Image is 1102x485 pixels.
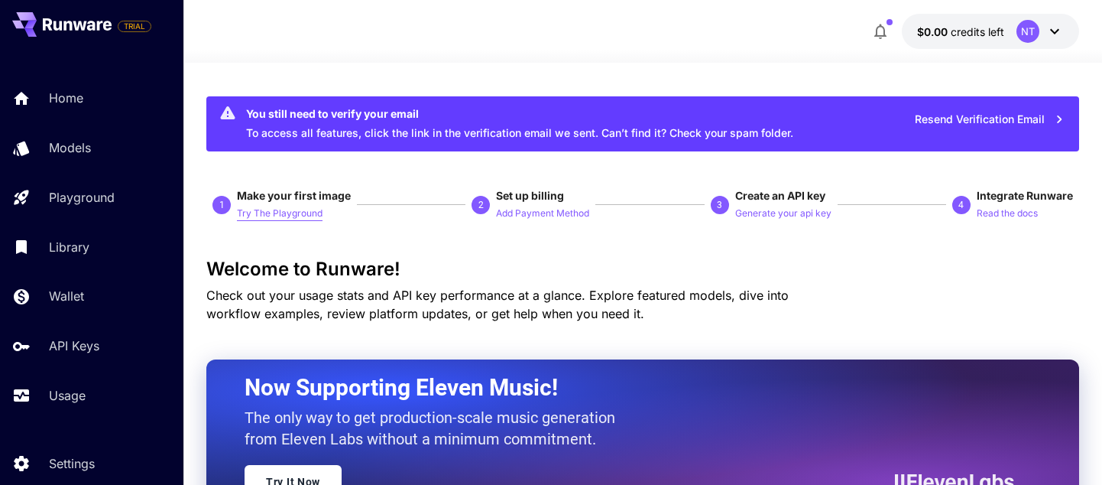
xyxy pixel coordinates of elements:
span: Make your first image [237,189,351,202]
button: Resend Verification Email [906,104,1073,135]
p: Wallet [49,287,84,305]
h3: Welcome to Runware! [206,259,1079,280]
p: Library [49,238,89,256]
div: You still need to verify your email [246,106,793,122]
span: Set up billing [496,189,564,202]
p: Add Payment Method [496,207,589,221]
p: Read the docs [977,207,1038,221]
span: credits left [951,25,1004,38]
p: Playground [49,188,115,207]
h2: Now Supporting Eleven Music! [245,373,1003,402]
div: To access all features, click the link in the verification email we sent. Can’t find it? Check yo... [246,101,793,147]
span: Integrate Runware [977,189,1073,202]
p: Try The Playground [237,207,322,221]
span: $0.00 [917,25,951,38]
p: Settings [49,454,95,473]
p: Usage [49,386,86,405]
button: Generate your api key [735,203,831,222]
p: 1 [219,198,225,212]
p: 4 [958,198,964,212]
p: 3 [717,198,722,212]
button: $0.00NT [902,14,1079,49]
span: Check out your usage stats and API key performance at a glance. Explore featured models, dive int... [206,288,789,321]
span: Add your payment card to enable full platform functionality. [118,17,151,35]
span: Create an API key [735,189,825,202]
p: 2 [478,198,484,212]
p: Generate your api key [735,207,831,221]
p: Home [49,89,83,107]
p: API Keys [49,337,99,355]
span: TRIAL [118,21,151,32]
button: Try The Playground [237,203,322,222]
button: Read the docs [977,203,1038,222]
button: Add Payment Method [496,203,589,222]
div: $0.00 [917,24,1004,40]
div: NT [1016,20,1039,43]
p: The only way to get production-scale music generation from Eleven Labs without a minimum commitment. [245,407,627,450]
p: Models [49,138,91,157]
